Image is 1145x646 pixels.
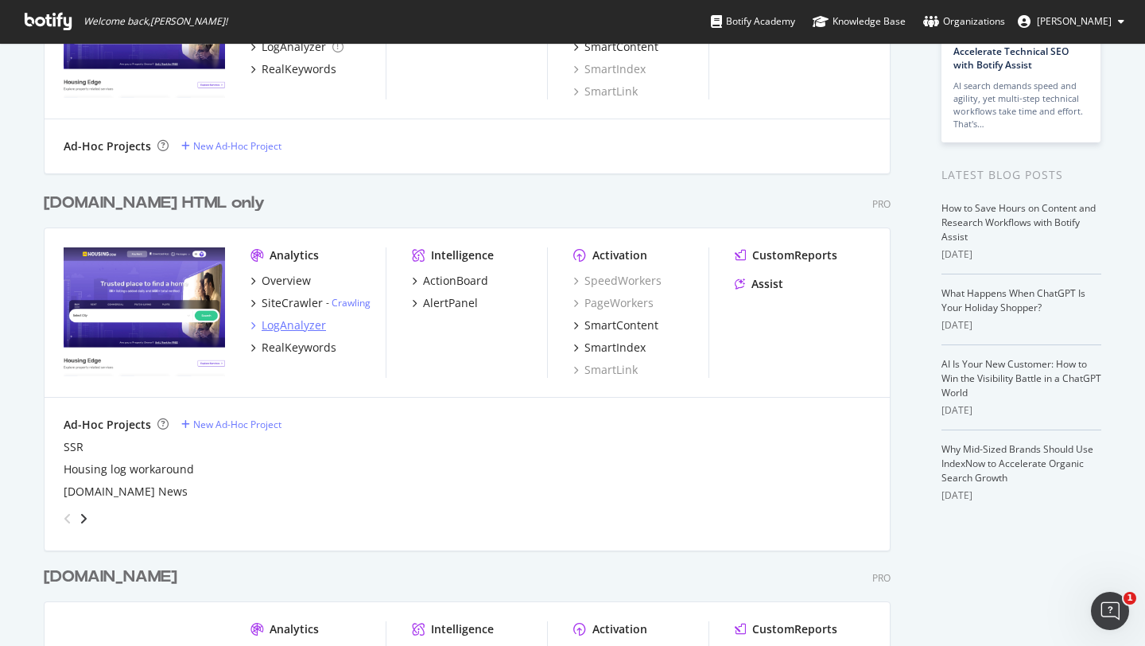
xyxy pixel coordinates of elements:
div: CustomReports [752,247,837,263]
a: SmartIndex [573,340,646,356]
div: AI search demands speed and agility, yet multi-step technical workflows take time and effort. Tha... [953,80,1089,130]
div: Knowledge Base [813,14,906,29]
a: SpeedWorkers [573,273,662,289]
div: [DATE] [941,247,1101,262]
a: CustomReports [735,247,837,263]
a: RealKeywords [250,340,336,356]
div: SmartContent [584,317,658,333]
a: Overview [250,273,311,289]
span: Nikhil Pipal [1037,14,1112,28]
a: Assist [735,276,783,292]
a: New Ad-Hoc Project [181,139,281,153]
a: AI Is Your New Customer: How to Win the Visibility Battle in a ChatGPT World [941,357,1101,399]
a: New Ad-Hoc Project [181,418,281,431]
img: www.Housing.com [64,247,225,376]
span: Welcome back, [PERSON_NAME] ! [83,15,227,28]
a: SmartLink [573,362,638,378]
a: LogAnalyzer [250,317,326,333]
div: Latest Blog Posts [941,166,1101,184]
div: SiteCrawler [262,295,323,311]
div: LogAnalyzer [262,317,326,333]
div: Activation [592,621,647,637]
a: SmartContent [573,317,658,333]
div: Botify Academy [711,14,795,29]
a: SSR [64,439,83,455]
div: [DOMAIN_NAME] HTML only [44,192,265,215]
a: Crawling [332,296,371,309]
a: Why Mid-Sized Brands Should Use IndexNow to Accelerate Organic Search Growth [941,442,1093,484]
div: Intelligence [431,621,494,637]
div: Pro [872,571,891,585]
div: CustomReports [752,621,837,637]
a: Housing log workaround [64,461,194,477]
div: Organizations [923,14,1005,29]
a: What Happens When ChatGPT Is Your Holiday Shopper? [941,286,1085,314]
a: [DOMAIN_NAME] [44,566,184,589]
div: New Ad-Hoc Project [193,139,281,153]
a: CustomReports [735,621,837,637]
div: angle-left [57,506,78,531]
div: ActionBoard [423,273,488,289]
div: Intelligence [431,247,494,263]
div: - [326,296,371,309]
div: [DATE] [941,403,1101,418]
div: LogAnalyzer [262,39,326,55]
div: New Ad-Hoc Project [193,418,281,431]
div: angle-right [78,511,89,527]
a: ActionBoard [412,273,488,289]
div: SmartIndex [584,340,646,356]
a: How to Prioritize and Accelerate Technical SEO with Botify Assist [953,31,1069,72]
a: [DOMAIN_NAME] HTML only [44,192,271,215]
iframe: Intercom live chat [1091,592,1129,630]
a: RealKeywords [250,61,336,77]
a: LogAnalyzer [250,39,343,55]
div: Pro [872,197,891,211]
div: Ad-Hoc Projects [64,138,151,154]
div: Ad-Hoc Projects [64,417,151,433]
a: SiteCrawler- Crawling [250,295,371,311]
div: [DATE] [941,318,1101,333]
div: SmartContent [584,39,658,55]
a: SmartLink [573,84,638,99]
a: SmartContent [573,39,658,55]
div: Analytics [270,621,319,637]
a: How to Save Hours on Content and Research Workflows with Botify Assist [941,201,1096,243]
a: [DOMAIN_NAME] News [64,484,188,500]
div: [DOMAIN_NAME] [44,566,177,589]
span: 1 [1124,592,1136,605]
div: Assist [751,276,783,292]
div: Analytics [270,247,319,263]
div: RealKeywords [262,340,336,356]
div: RealKeywords [262,61,336,77]
div: Activation [592,247,647,263]
div: AlertPanel [423,295,478,311]
a: PageWorkers [573,295,654,311]
button: [PERSON_NAME] [1005,9,1137,34]
a: AlertPanel [412,295,478,311]
div: [DATE] [941,488,1101,503]
div: Overview [262,273,311,289]
a: SmartIndex [573,61,646,77]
